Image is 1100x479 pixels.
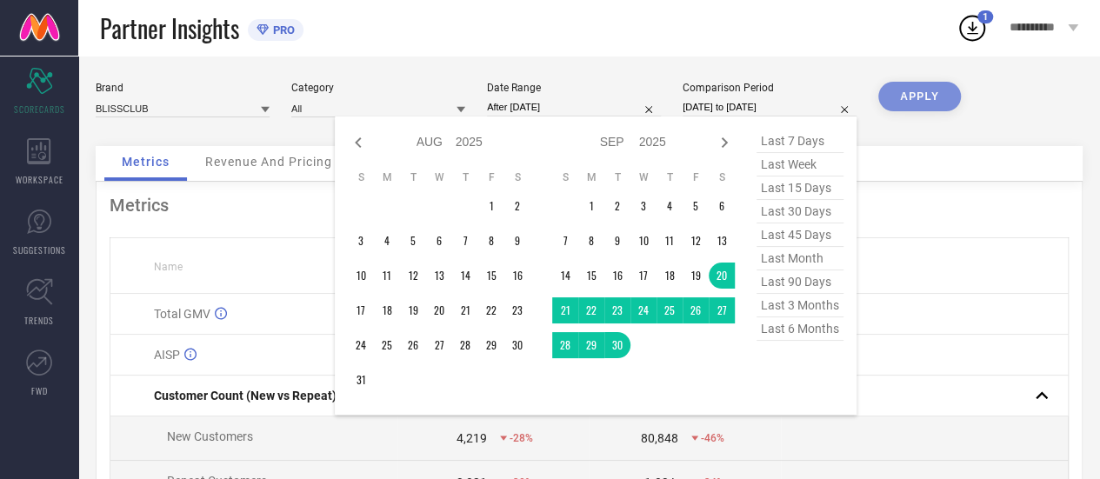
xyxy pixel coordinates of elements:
td: Fri Sep 19 2025 [683,263,709,289]
span: last 3 months [757,294,843,317]
th: Thursday [657,170,683,184]
div: Category [291,82,465,94]
td: Mon Sep 08 2025 [578,228,604,254]
td: Mon Aug 11 2025 [374,263,400,289]
td: Mon Sep 22 2025 [578,297,604,323]
td: Sun Sep 28 2025 [552,332,578,358]
th: Friday [683,170,709,184]
span: 1 [983,11,988,23]
th: Thursday [452,170,478,184]
div: Date Range [487,82,661,94]
span: Total GMV [154,307,210,321]
span: AISP [154,348,180,362]
div: 4,219 [457,431,487,445]
div: Open download list [957,12,988,43]
td: Mon Sep 01 2025 [578,193,604,219]
td: Sat Sep 20 2025 [709,263,735,289]
td: Sat Sep 13 2025 [709,228,735,254]
th: Saturday [504,170,530,184]
span: last week [757,153,843,176]
td: Thu Sep 11 2025 [657,228,683,254]
td: Mon Sep 15 2025 [578,263,604,289]
td: Wed Aug 27 2025 [426,332,452,358]
div: Comparison Period [683,82,857,94]
span: last 6 months [757,317,843,341]
td: Thu Aug 21 2025 [452,297,478,323]
td: Wed Sep 03 2025 [630,193,657,219]
td: Thu Sep 04 2025 [657,193,683,219]
td: Mon Aug 04 2025 [374,228,400,254]
td: Tue Aug 26 2025 [400,332,426,358]
span: Metrics [122,155,170,169]
td: Mon Sep 29 2025 [578,332,604,358]
span: last 15 days [757,176,843,200]
td: Thu Aug 07 2025 [452,228,478,254]
span: PRO [269,23,295,37]
td: Sun Sep 07 2025 [552,228,578,254]
td: Wed Sep 10 2025 [630,228,657,254]
td: Tue Sep 30 2025 [604,332,630,358]
span: TRENDS [24,314,54,327]
td: Mon Aug 18 2025 [374,297,400,323]
span: SCORECARDS [14,103,65,116]
td: Sun Aug 03 2025 [348,228,374,254]
div: Brand [96,82,270,94]
div: 80,848 [641,431,678,445]
td: Sat Aug 16 2025 [504,263,530,289]
td: Thu Aug 28 2025 [452,332,478,358]
th: Monday [374,170,400,184]
th: Saturday [709,170,735,184]
th: Sunday [552,170,578,184]
span: -28% [510,432,533,444]
td: Sun Aug 31 2025 [348,367,374,393]
span: Name [154,261,183,273]
td: Fri Sep 26 2025 [683,297,709,323]
td: Sat Aug 02 2025 [504,193,530,219]
td: Tue Aug 05 2025 [400,228,426,254]
span: WORKSPACE [16,173,63,186]
th: Tuesday [400,170,426,184]
span: Customer Count (New vs Repeat) [154,389,337,402]
th: Monday [578,170,604,184]
td: Tue Sep 09 2025 [604,228,630,254]
th: Wednesday [630,170,657,184]
td: Fri Aug 29 2025 [478,332,504,358]
td: Sat Aug 30 2025 [504,332,530,358]
td: Fri Aug 01 2025 [478,193,504,219]
td: Sun Aug 24 2025 [348,332,374,358]
td: Wed Sep 24 2025 [630,297,657,323]
td: Sat Aug 23 2025 [504,297,530,323]
td: Thu Sep 18 2025 [657,263,683,289]
td: Sat Sep 06 2025 [709,193,735,219]
span: Partner Insights [100,10,239,46]
td: Wed Sep 17 2025 [630,263,657,289]
div: Previous month [348,132,369,153]
th: Friday [478,170,504,184]
span: Revenue And Pricing [205,155,332,169]
td: Mon Aug 25 2025 [374,332,400,358]
td: Fri Aug 22 2025 [478,297,504,323]
span: FWD [31,384,48,397]
input: Select date range [487,98,661,116]
td: Fri Aug 08 2025 [478,228,504,254]
td: Sat Aug 09 2025 [504,228,530,254]
span: SUGGESTIONS [13,243,66,256]
td: Tue Aug 12 2025 [400,263,426,289]
input: Select comparison period [683,98,857,116]
td: Sun Aug 10 2025 [348,263,374,289]
div: Metrics [110,195,1069,216]
span: last 45 days [757,223,843,247]
td: Sun Sep 14 2025 [552,263,578,289]
td: Thu Sep 25 2025 [657,297,683,323]
td: Tue Sep 02 2025 [604,193,630,219]
span: last 90 days [757,270,843,294]
span: last 30 days [757,200,843,223]
td: Tue Sep 23 2025 [604,297,630,323]
td: Wed Aug 06 2025 [426,228,452,254]
td: Fri Sep 05 2025 [683,193,709,219]
span: last month [757,247,843,270]
td: Tue Aug 19 2025 [400,297,426,323]
td: Wed Aug 13 2025 [426,263,452,289]
th: Wednesday [426,170,452,184]
div: Next month [714,132,735,153]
